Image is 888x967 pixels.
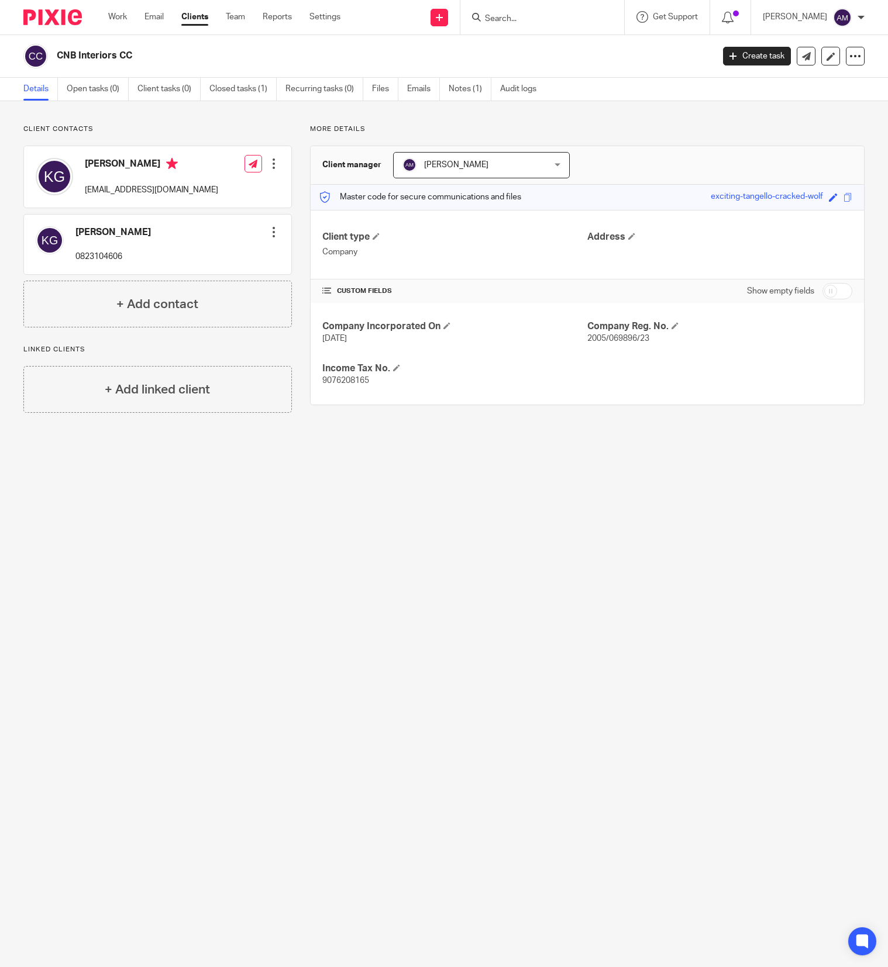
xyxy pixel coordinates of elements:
h4: CUSTOM FIELDS [322,286,587,296]
img: Pixie [23,9,82,25]
h4: + Add linked client [105,381,210,399]
img: svg%3E [23,44,48,68]
p: 0823104606 [75,251,151,263]
p: [PERSON_NAME] [763,11,827,23]
span: [DATE] [322,334,347,343]
img: svg%3E [833,8,852,27]
a: Audit logs [500,78,545,101]
h4: Client type [322,231,587,243]
a: Files [372,78,398,101]
a: Notes (1) [449,78,491,101]
a: Reports [263,11,292,23]
h4: + Add contact [116,295,198,313]
span: [PERSON_NAME] [424,161,488,169]
p: Linked clients [23,345,292,354]
p: More details [310,125,865,134]
a: Emails [407,78,440,101]
a: Open tasks (0) [67,78,129,101]
img: svg%3E [36,226,64,254]
a: Work [108,11,127,23]
div: exciting-tangello-cracked-wolf [711,191,823,204]
p: Company [322,246,587,258]
h4: Company Incorporated On [322,320,587,333]
a: Closed tasks (1) [209,78,277,101]
span: 2005/069896/23 [587,334,649,343]
h2: CNB Interiors CC [57,50,576,62]
a: Create task [723,47,791,65]
img: svg%3E [402,158,417,172]
h4: Income Tax No. [322,362,587,375]
h4: [PERSON_NAME] [85,158,218,172]
p: Master code for secure communications and files [319,191,521,203]
a: Email [144,11,164,23]
a: Recurring tasks (0) [285,78,363,101]
a: Clients [181,11,208,23]
i: Primary [166,158,178,170]
a: Details [23,78,58,101]
p: Client contacts [23,125,292,134]
a: Team [226,11,245,23]
span: Get Support [653,13,698,21]
p: [EMAIL_ADDRESS][DOMAIN_NAME] [85,184,218,196]
input: Search [484,14,589,25]
h3: Client manager [322,159,381,171]
h4: Company Reg. No. [587,320,852,333]
h4: [PERSON_NAME] [75,226,151,239]
h4: Address [587,231,852,243]
a: Settings [309,11,340,23]
a: Client tasks (0) [137,78,201,101]
span: 9076208165 [322,377,369,385]
label: Show empty fields [747,285,814,297]
img: svg%3E [36,158,73,195]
